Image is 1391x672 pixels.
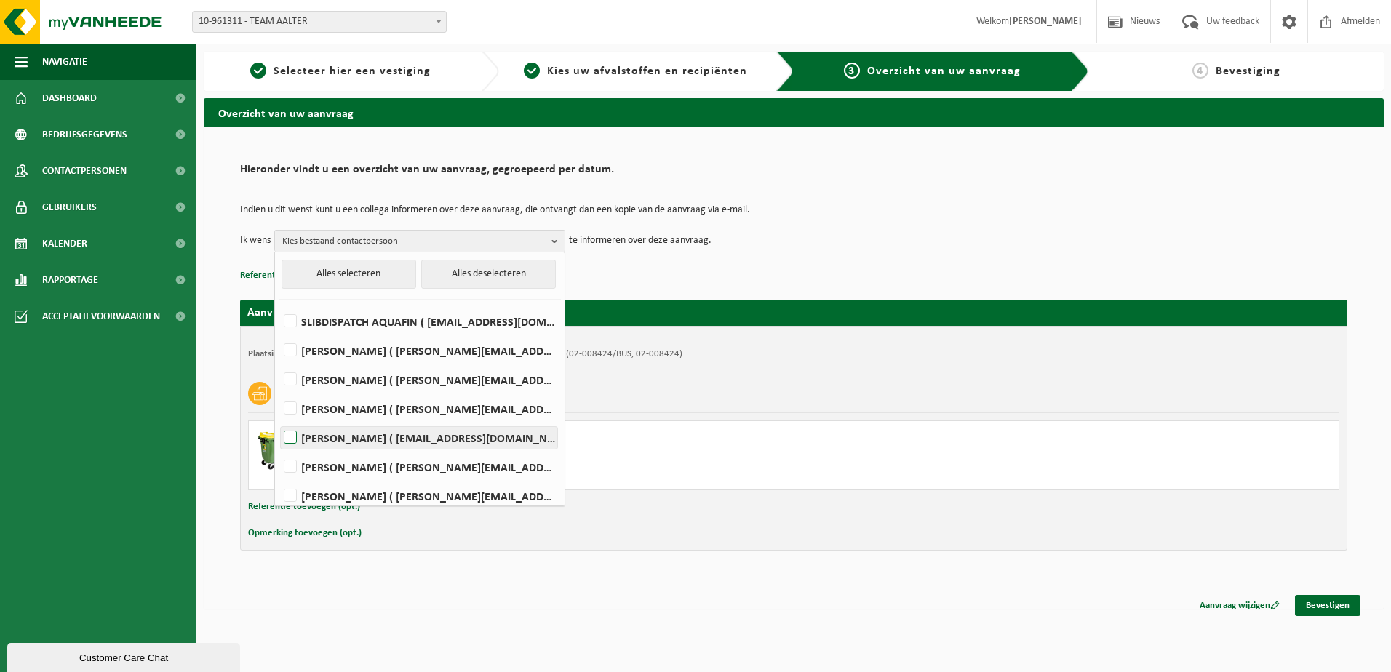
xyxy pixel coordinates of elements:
[281,369,557,391] label: [PERSON_NAME] ( [PERSON_NAME][EMAIL_ADDRESS][DOMAIN_NAME] )
[42,116,127,153] span: Bedrijfsgegevens
[1216,65,1280,77] span: Bevestiging
[282,260,416,289] button: Alles selecteren
[42,298,160,335] span: Acceptatievoorwaarden
[256,428,300,472] img: WB-0660-HPE-GN-50.png
[421,260,556,289] button: Alles deselecteren
[247,307,356,319] strong: Aanvraag voor [DATE]
[204,98,1384,127] h2: Overzicht van uw aanvraag
[42,153,127,189] span: Contactpersonen
[248,524,362,543] button: Opmerking toevoegen (opt.)
[281,456,557,478] label: [PERSON_NAME] ( [PERSON_NAME][EMAIL_ADDRESS][DOMAIN_NAME] )
[524,63,540,79] span: 2
[274,230,565,252] button: Kies bestaand contactpersoon
[7,640,243,672] iframe: chat widget
[569,230,712,252] p: te informeren over deze aanvraag.
[42,262,98,298] span: Rapportage
[1189,595,1291,616] a: Aanvraag wijzigen
[240,230,271,252] p: Ik wens
[281,485,557,507] label: [PERSON_NAME] ( [PERSON_NAME][EMAIL_ADDRESS][DOMAIN_NAME] )
[281,427,557,449] label: [PERSON_NAME] ( [EMAIL_ADDRESS][DOMAIN_NAME] )
[42,44,87,80] span: Navigatie
[42,225,87,262] span: Kalender
[42,189,97,225] span: Gebruikers
[282,231,546,252] span: Kies bestaand contactpersoon
[240,266,352,285] button: Referentie toevoegen (opt.)
[867,65,1021,77] span: Overzicht van uw aanvraag
[248,497,360,516] button: Referentie toevoegen (opt.)
[248,349,311,359] strong: Plaatsingsadres:
[844,63,860,79] span: 3
[314,452,852,463] div: Ledigen
[281,340,557,361] label: [PERSON_NAME] ( [PERSON_NAME][EMAIL_ADDRESS][DOMAIN_NAME] )
[42,80,97,116] span: Dashboard
[281,311,557,332] label: SLIBDISPATCH AQUAFIN ( [EMAIL_ADDRESS][DOMAIN_NAME] )
[281,398,557,420] label: [PERSON_NAME] ( [PERSON_NAME][EMAIL_ADDRESS][DOMAIN_NAME] )
[506,63,765,80] a: 2Kies uw afvalstoffen en recipiënten
[314,471,852,482] div: Aantal: 1
[192,11,447,33] span: 10-961311 - TEAM AALTER
[547,65,747,77] span: Kies uw afvalstoffen en recipiënten
[193,12,446,32] span: 10-961311 - TEAM AALTER
[211,63,470,80] a: 1Selecteer hier een vestiging
[250,63,266,79] span: 1
[1192,63,1208,79] span: 4
[1009,16,1082,27] strong: [PERSON_NAME]
[274,65,431,77] span: Selecteer hier een vestiging
[1295,595,1360,616] a: Bevestigen
[240,164,1347,183] h2: Hieronder vindt u een overzicht van uw aanvraag, gegroepeerd per datum.
[240,205,1347,215] p: Indien u dit wenst kunt u een collega informeren over deze aanvraag, die ontvangt dan een kopie v...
